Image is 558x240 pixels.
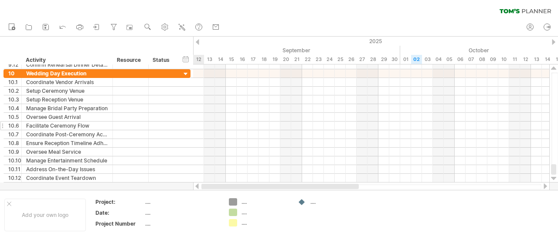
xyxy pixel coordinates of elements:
div: Sunday, 21 September 2025 [291,55,302,64]
div: Activity [26,56,108,64]
div: Wednesday, 24 September 2025 [324,55,335,64]
div: .... [145,198,218,206]
div: Saturday, 13 September 2025 [204,55,215,64]
div: 10.11 [8,165,21,173]
div: Friday, 10 October 2025 [498,55,509,64]
div: Monday, 22 September 2025 [302,55,313,64]
div: Thursday, 2 October 2025 [411,55,422,64]
div: Friday, 26 September 2025 [346,55,357,64]
div: .... [242,219,289,226]
div: Oversee Guest Arrival [26,113,108,121]
div: Sunday, 14 September 2025 [215,55,226,64]
div: Add your own logo [4,199,86,231]
div: 10.4 [8,104,21,112]
div: Monday, 13 October 2025 [531,55,542,64]
div: September 2025 [73,46,400,55]
div: Wednesday, 17 September 2025 [248,55,259,64]
div: 10.3 [8,95,21,104]
div: Monday, 6 October 2025 [455,55,466,64]
div: Friday, 12 September 2025 [193,55,204,64]
div: Date: [95,209,143,216]
div: 10.10 [8,156,21,165]
div: 10.2 [8,87,21,95]
div: 10.1 [8,78,21,86]
div: Manage Entertainment Schedule [26,156,108,165]
div: Coordinate Post-Ceremony Activities [26,130,108,139]
div: Address On-the-Day Issues [26,165,108,173]
div: Thursday, 18 September 2025 [259,55,269,64]
div: Friday, 19 September 2025 [269,55,280,64]
div: Sunday, 12 October 2025 [520,55,531,64]
div: Coordinate Event Teardown [26,174,108,182]
div: Facilitate Ceremony Flow [26,122,108,130]
div: .... [145,209,218,216]
div: Thursday, 25 September 2025 [335,55,346,64]
div: Saturday, 27 September 2025 [357,55,367,64]
div: Resource [117,56,143,64]
div: Monday, 29 September 2025 [378,55,389,64]
div: 10.12 [8,174,21,182]
div: 9.12 [8,61,21,69]
div: .... [242,198,289,206]
div: Wednesday, 1 October 2025 [400,55,411,64]
div: Tuesday, 16 September 2025 [237,55,248,64]
div: Tuesday, 30 September 2025 [389,55,400,64]
div: Coordinate Vendor Arrivals [26,78,108,86]
div: Setup Ceremony Venue [26,87,108,95]
div: 10.8 [8,139,21,147]
div: Thursday, 9 October 2025 [487,55,498,64]
div: Project: [95,198,143,206]
div: Status [153,56,172,64]
div: Sunday, 5 October 2025 [444,55,455,64]
div: 10.5 [8,113,21,121]
div: Tuesday, 14 October 2025 [542,55,553,64]
div: Wedding Day Execution [26,69,108,78]
div: Confirm Rehearsal Dinner Details [26,61,108,69]
div: Monday, 15 September 2025 [226,55,237,64]
div: Friday, 3 October 2025 [422,55,433,64]
div: 10.6 [8,122,21,130]
div: Saturday, 11 October 2025 [509,55,520,64]
div: Oversee Meal Service [26,148,108,156]
div: Saturday, 4 October 2025 [433,55,444,64]
div: Saturday, 20 September 2025 [280,55,291,64]
div: Sunday, 28 September 2025 [367,55,378,64]
div: Tuesday, 7 October 2025 [466,55,476,64]
div: 10 [8,69,21,78]
div: Project Number [95,220,143,227]
div: Tuesday, 23 September 2025 [313,55,324,64]
div: 10.7 [8,130,21,139]
div: Manage Bridal Party Preparation [26,104,108,112]
div: .... [145,220,218,227]
div: Ensure Reception Timeline Adherence [26,139,108,147]
div: .... [242,209,289,216]
div: 10.9 [8,148,21,156]
div: Wednesday, 8 October 2025 [476,55,487,64]
div: .... [310,198,358,206]
div: Setup Reception Venue [26,95,108,104]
